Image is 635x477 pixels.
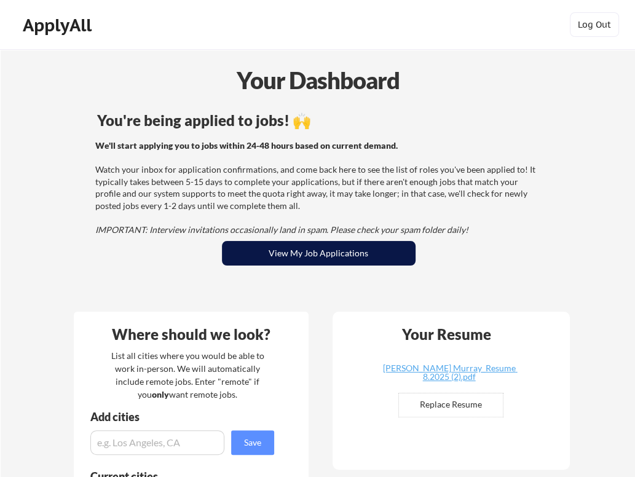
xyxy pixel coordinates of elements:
[90,430,224,455] input: e.g. Los Angeles, CA
[570,12,619,37] button: Log Out
[376,364,523,381] div: [PERSON_NAME] Murray_Resume 8.2025 (2).pdf
[386,327,508,342] div: Your Resume
[23,15,95,36] div: ApplyAll
[77,327,306,342] div: Where should we look?
[152,389,169,400] strong: only
[103,349,272,401] div: List all cities where you would be able to work in-person. We will automatically include remote j...
[90,411,277,422] div: Add cities
[95,140,538,236] div: Watch your inbox for application confirmations, and come back here to see the list of roles you'v...
[95,140,398,151] strong: We'll start applying you to jobs within 24-48 hours based on current demand.
[1,63,635,98] div: Your Dashboard
[95,224,468,235] em: IMPORTANT: Interview invitations occasionally land in spam. Please check your spam folder daily!
[97,113,540,128] div: You're being applied to jobs! 🙌
[222,241,416,266] button: View My Job Applications
[231,430,274,455] button: Save
[376,364,523,383] a: [PERSON_NAME] Murray_Resume 8.2025 (2).pdf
